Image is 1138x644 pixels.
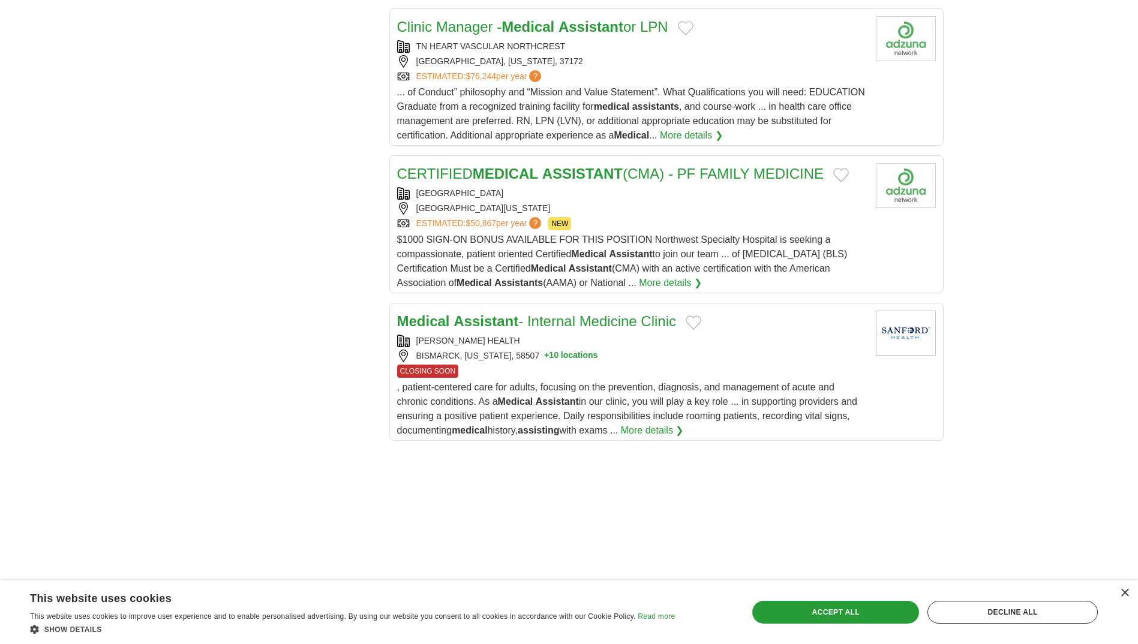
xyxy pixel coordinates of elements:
[632,101,679,112] strong: assistants
[502,19,554,35] strong: Medical
[686,315,701,330] button: Add to favorite jobs
[529,217,541,229] span: ?
[473,165,538,182] strong: MEDICAL
[876,163,936,208] img: Company logo
[876,16,936,61] img: Company logo
[544,350,549,362] span: +
[30,588,645,606] div: This website uses cookies
[466,71,496,81] span: $76,244
[397,350,866,362] div: BISMARCK, [US_STATE], 58507
[466,218,496,228] span: $50,867
[559,19,623,35] strong: Assistant
[544,350,597,362] button: +10 locations
[397,202,866,215] div: [GEOGRAPHIC_DATA][US_STATE]
[531,263,566,273] strong: Medical
[752,601,919,624] div: Accept all
[660,128,723,143] a: More details ❯
[498,396,533,407] strong: Medical
[542,165,623,182] strong: ASSISTANT
[833,168,849,182] button: Add to favorite jobs
[1120,589,1129,598] div: Close
[494,278,543,288] strong: Assistants
[397,382,858,435] span: , patient-centered care for adults, focusing on the prevention, diagnosis, and management of acut...
[452,425,488,435] strong: medical
[548,217,571,230] span: NEW
[457,278,492,288] strong: Medical
[44,625,102,634] span: Show details
[454,313,518,329] strong: Assistant
[397,234,848,288] span: $1000 SIGN-ON BONUS AVAILABLE FOR THIS POSITION Northwest Specialty Hospital is seeking a compass...
[571,249,606,259] strong: Medical
[416,217,544,230] a: ESTIMATED:$50,867per year?
[518,425,559,435] strong: assisting
[397,55,866,68] div: [GEOGRAPHIC_DATA], [US_STATE], 37172
[416,336,520,345] a: [PERSON_NAME] HEALTH
[678,21,693,35] button: Add to favorite jobs
[397,365,459,378] span: CLOSING SOON
[30,623,675,635] div: Show details
[397,313,450,329] strong: Medical
[397,187,866,200] div: [GEOGRAPHIC_DATA]
[876,311,936,356] img: Sanford Health logo
[621,423,684,438] a: More details ❯
[638,612,675,621] a: Read more, opens a new window
[594,101,630,112] strong: medical
[397,165,824,182] a: CERTIFIEDMEDICAL ASSISTANT(CMA) - PF FAMILY MEDICINE
[397,40,866,53] div: TN HEART VASCULAR NORTHCREST
[397,19,668,35] a: Clinic Manager -Medical Assistantor LPN
[397,87,865,140] span: ... of Conduct” philosophy and “Mission and Value Statement”. What Qualifications you will need: ...
[416,70,544,83] a: ESTIMATED:$76,244per year?
[614,130,650,140] strong: Medical
[536,396,579,407] strong: Assistant
[397,313,677,329] a: Medical Assistant- Internal Medicine Clinic
[927,601,1098,624] div: Decline all
[529,70,541,82] span: ?
[30,612,636,621] span: This website uses cookies to improve user experience and to enable personalised advertising. By u...
[639,276,702,290] a: More details ❯
[569,263,612,273] strong: Assistant
[609,249,652,259] strong: Assistant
